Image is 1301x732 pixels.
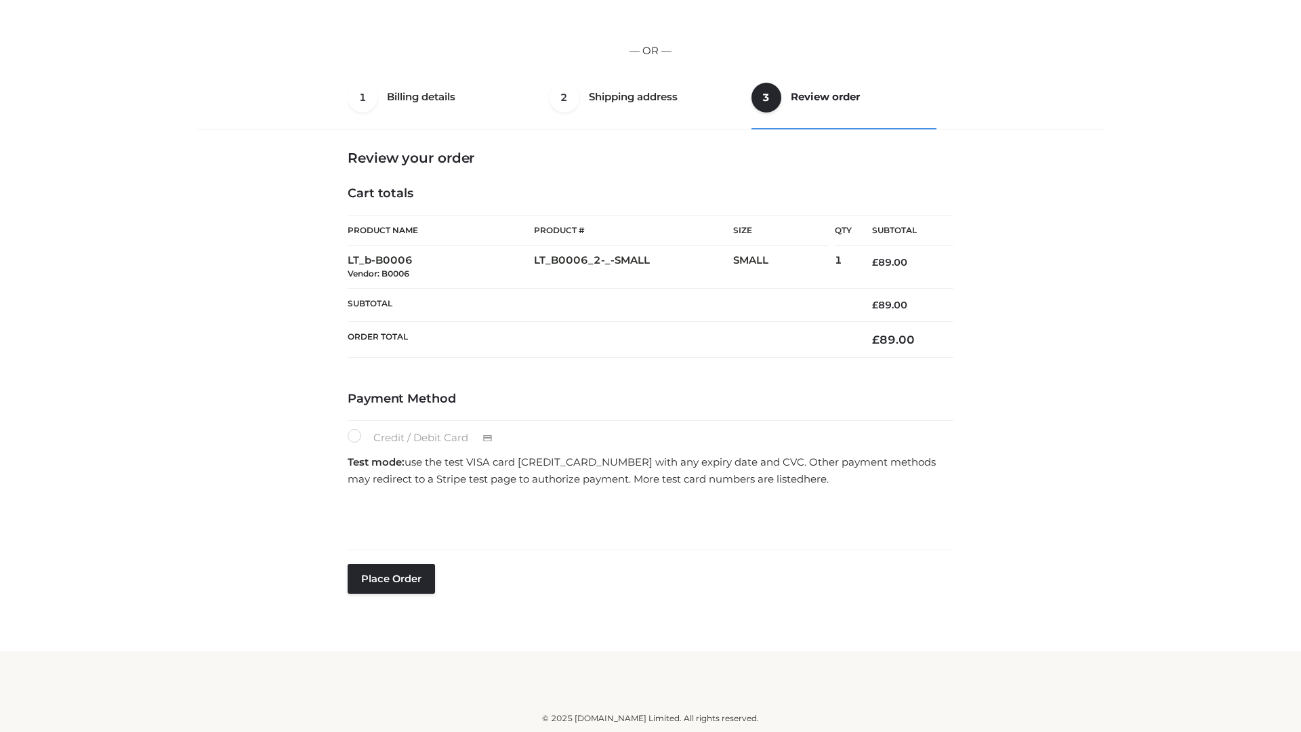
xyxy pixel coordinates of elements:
span: £ [872,256,878,268]
td: LT_B0006_2-_-SMALL [534,246,733,289]
p: use the test VISA card [CREDIT_CARD_NUMBER] with any expiry date and CVC. Other payment methods m... [348,453,953,488]
iframe: Secure payment input frame [345,492,951,542]
strong: Test mode: [348,455,405,468]
bdi: 89.00 [872,333,915,346]
bdi: 89.00 [872,299,907,311]
th: Subtotal [852,216,953,246]
span: £ [872,333,880,346]
span: £ [872,299,878,311]
h3: Review your order [348,150,953,166]
td: 1 [835,246,852,289]
h4: Cart totals [348,186,953,201]
button: Place order [348,564,435,594]
td: SMALL [733,246,835,289]
td: LT_b-B0006 [348,246,534,289]
label: Credit / Debit Card [348,429,507,447]
h4: Payment Method [348,392,953,407]
a: here [804,472,827,485]
small: Vendor: B0006 [348,268,409,279]
bdi: 89.00 [872,256,907,268]
img: Credit / Debit Card [475,430,500,447]
th: Size [733,216,828,246]
th: Product # [534,215,733,246]
th: Subtotal [348,288,852,321]
div: © 2025 [DOMAIN_NAME] Limited. All rights reserved. [201,712,1100,725]
p: — OR — [201,42,1100,60]
th: Order Total [348,322,852,358]
th: Product Name [348,215,534,246]
th: Qty [835,215,852,246]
